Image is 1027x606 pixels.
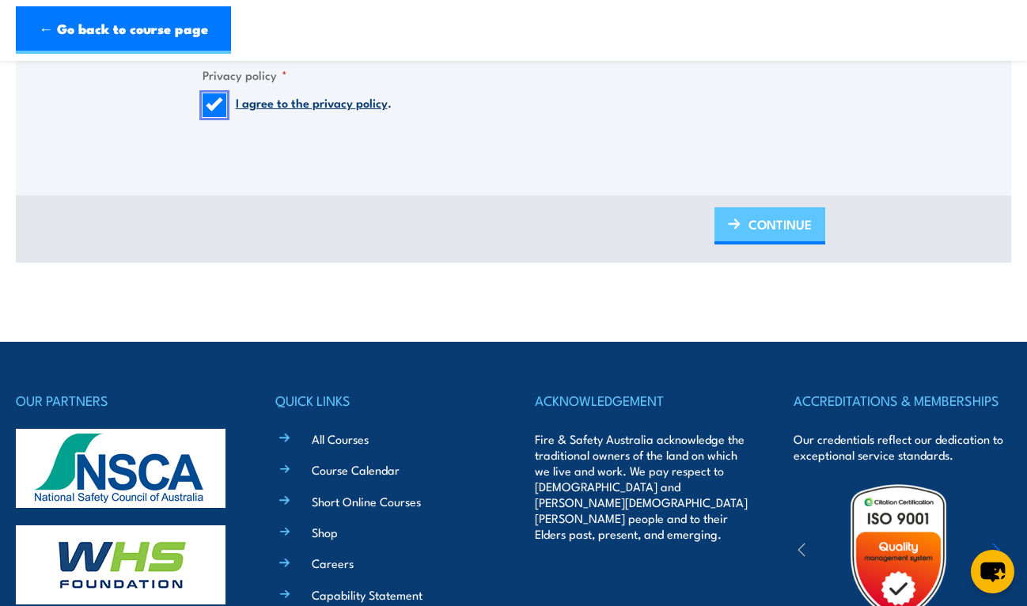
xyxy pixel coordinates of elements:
button: chat-button [971,550,1014,593]
a: Careers [312,555,354,571]
p: Fire & Safety Australia acknowledge the traditional owners of the land on which we live and work.... [535,431,752,542]
label: . [236,93,392,117]
h4: OUR PARTNERS [16,389,233,411]
a: Shop [312,524,338,540]
a: CONTINUE [714,207,825,244]
a: Capability Statement [312,586,423,603]
span: CONTINUE [748,203,812,245]
img: whs-logo-footer [16,525,225,604]
img: nsca-logo-footer [16,429,225,508]
a: Course Calendar [312,461,400,478]
a: All Courses [312,430,369,447]
p: Our credentials reflect our dedication to exceptional service standards. [794,431,1011,463]
h4: QUICK LINKS [275,389,493,411]
a: I agree to the privacy policy [236,93,388,111]
h4: ACCREDITATIONS & MEMBERSHIPS [794,389,1011,411]
legend: Privacy policy [203,66,287,84]
h4: ACKNOWLEDGEMENT [535,389,752,411]
a: ← Go back to course page [16,6,231,54]
a: Short Online Courses [312,493,421,509]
